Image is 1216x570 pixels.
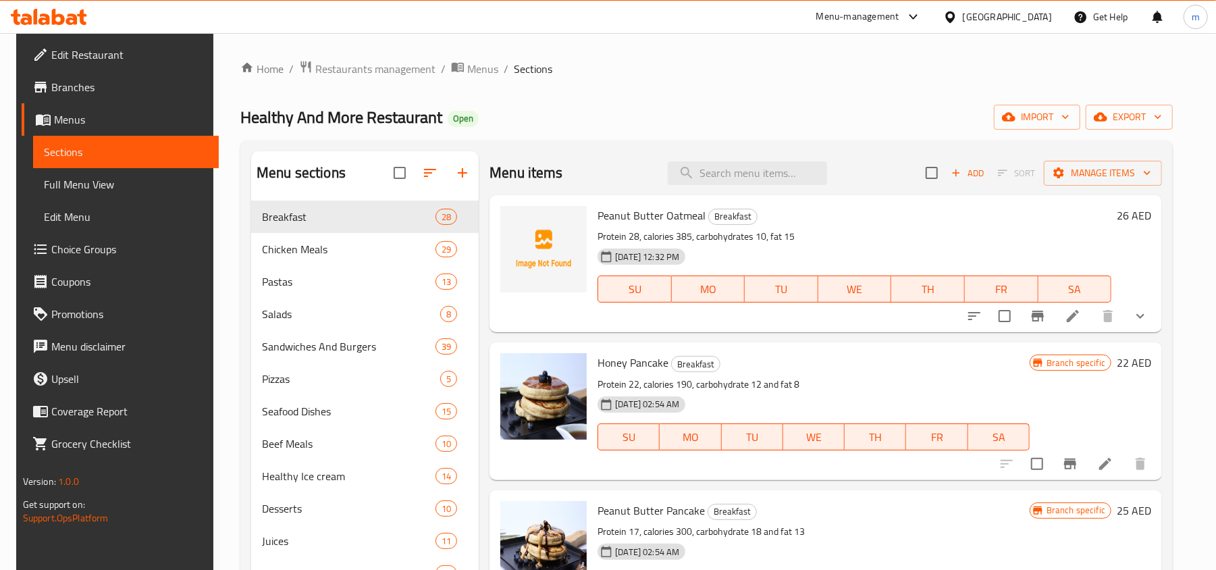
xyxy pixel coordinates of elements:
[968,423,1030,450] button: SA
[1117,353,1151,372] h6: 22 AED
[677,280,740,299] span: MO
[783,423,845,450] button: WE
[598,523,1030,540] p: Protein 17, calories 300, carbohydrate 18 and fat 13
[598,276,671,303] button: SU
[1097,456,1113,472] a: Edit menu item
[906,423,968,450] button: FR
[23,509,109,527] a: Support.OpsPlatform
[994,105,1080,130] button: import
[1005,109,1069,126] span: import
[970,280,1033,299] span: FR
[23,496,85,513] span: Get support on:
[1022,300,1054,332] button: Branch-specific-item
[1117,206,1151,225] h6: 26 AED
[598,205,706,226] span: Peanut Butter Oatmeal
[51,436,209,452] span: Grocery Checklist
[435,533,457,549] div: items
[251,427,479,460] div: Beef Meals10
[262,274,435,290] span: Pastas
[435,500,457,517] div: items
[1092,300,1124,332] button: delete
[262,533,435,549] span: Juices
[262,338,435,355] span: Sandwiches And Burgers
[44,176,209,192] span: Full Menu View
[750,280,813,299] span: TU
[251,460,479,492] div: Healthy Ice cream14
[1055,165,1151,182] span: Manage items
[262,468,435,484] div: Healthy Ice cream
[262,371,440,387] span: Pizzas
[22,330,219,363] a: Menu disclaimer
[435,338,457,355] div: items
[745,276,818,303] button: TU
[504,61,508,77] li: /
[990,302,1019,330] span: Select to update
[672,276,745,303] button: MO
[22,265,219,298] a: Coupons
[435,468,457,484] div: items
[604,280,666,299] span: SU
[1132,308,1148,324] svg: Show Choices
[22,103,219,136] a: Menus
[672,357,720,372] span: Breakfast
[441,61,446,77] li: /
[54,111,209,128] span: Menus
[598,376,1030,393] p: Protein 22, calories 190, carbohydrate 12 and fat 8
[963,9,1052,24] div: [GEOGRAPHIC_DATA]
[598,353,668,373] span: Honey Pancake
[1124,300,1157,332] button: show more
[451,60,498,78] a: Menus
[440,306,457,322] div: items
[51,338,209,355] span: Menu disclaimer
[51,306,209,322] span: Promotions
[441,308,456,321] span: 8
[251,525,479,557] div: Juices11
[22,38,219,71] a: Edit Restaurant
[251,330,479,363] div: Sandwiches And Burgers39
[598,500,705,521] span: Peanut Butter Pancake
[240,102,442,132] span: Healthy And More Restaurant
[436,470,456,483] span: 14
[58,473,79,490] span: 1.0.0
[51,403,209,419] span: Coverage Report
[989,163,1044,184] span: Select section first
[965,276,1038,303] button: FR
[727,427,778,447] span: TU
[446,157,479,189] button: Add section
[818,276,892,303] button: WE
[436,340,456,353] span: 39
[949,165,986,181] span: Add
[251,298,479,330] div: Salads8
[299,60,435,78] a: Restaurants management
[51,79,209,95] span: Branches
[845,423,906,450] button: TH
[262,403,435,419] div: Seafood Dishes
[598,423,660,450] button: SU
[448,111,479,127] div: Open
[500,353,587,440] img: Honey Pancake
[490,163,563,183] h2: Menu items
[911,427,962,447] span: FR
[262,436,435,452] span: Beef Meals
[436,535,456,548] span: 11
[262,209,435,225] span: Breakfast
[262,241,435,257] span: Chicken Meals
[441,373,456,386] span: 5
[251,395,479,427] div: Seafood Dishes15
[708,209,758,225] div: Breakfast
[610,546,685,559] span: [DATE] 02:54 AM
[1044,280,1107,299] span: SA
[33,201,219,233] a: Edit Menu
[262,306,440,322] span: Salads
[22,298,219,330] a: Promotions
[22,427,219,460] a: Grocery Checklist
[251,492,479,525] div: Desserts10
[1044,161,1162,186] button: Manage items
[436,438,456,450] span: 10
[824,280,887,299] span: WE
